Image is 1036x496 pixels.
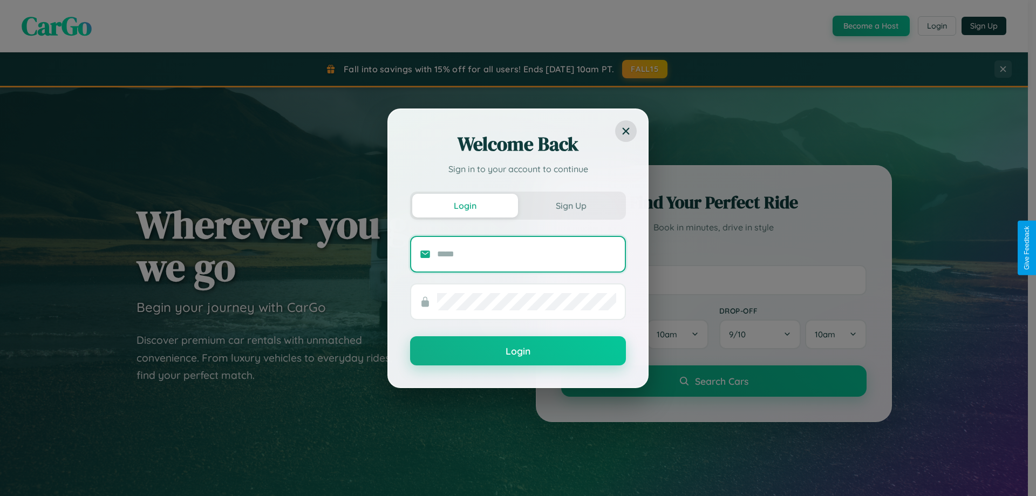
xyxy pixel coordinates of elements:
[412,194,518,218] button: Login
[410,336,626,365] button: Login
[518,194,624,218] button: Sign Up
[1023,226,1031,270] div: Give Feedback
[410,131,626,157] h2: Welcome Back
[410,162,626,175] p: Sign in to your account to continue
